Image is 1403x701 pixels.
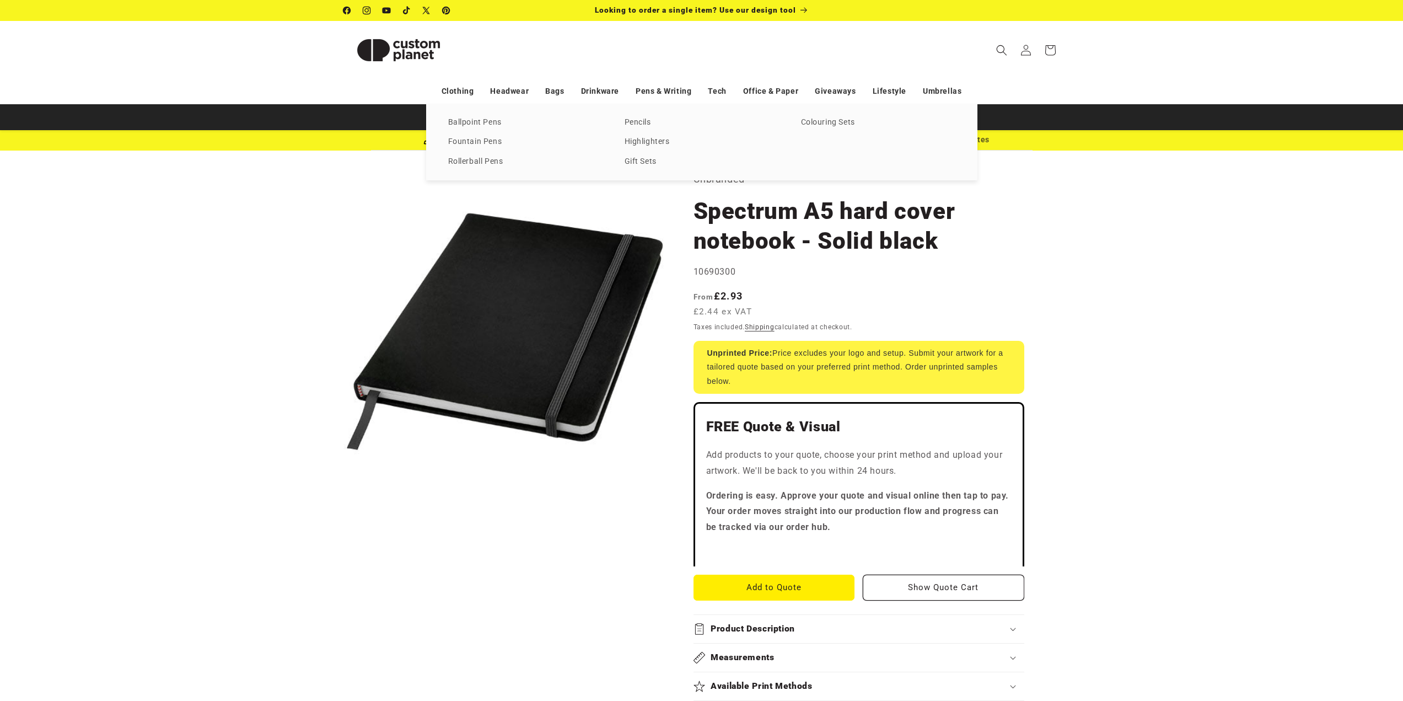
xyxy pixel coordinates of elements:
h2: Product Description [711,623,795,635]
a: Ballpoint Pens [448,115,603,130]
strong: £2.93 [694,290,743,302]
button: Add to Quote [694,575,855,601]
a: Gift Sets [625,154,779,169]
a: Headwear [490,82,529,101]
summary: Product Description [694,615,1024,643]
span: Looking to order a single item? Use our design tool [595,6,796,14]
a: Drinkware [581,82,619,101]
h2: Measurements [711,652,775,663]
a: Clothing [442,82,474,101]
div: Taxes included. calculated at checkout. [694,322,1024,333]
a: Giveaways [815,82,856,101]
span: £2.44 ex VAT [694,306,752,318]
h1: Spectrum A5 hard cover notebook - Solid black [694,196,1024,256]
a: Custom Planet [339,21,458,79]
a: Lifestyle [873,82,906,101]
a: Tech [708,82,726,101]
a: Rollerball Pens [448,154,603,169]
media-gallery: Gallery Viewer [343,170,666,493]
a: Pencils [625,115,779,130]
summary: Measurements [694,644,1024,672]
a: Colouring Sets [801,115,955,130]
a: Umbrellas [923,82,961,101]
a: Highlighters [625,135,779,149]
summary: Available Print Methods [694,672,1024,700]
a: Shipping [745,323,775,331]
img: Custom Planet [343,25,454,75]
a: Fountain Pens [448,135,603,149]
p: Add products to your quote, choose your print method and upload your artwork. We'll be back to yo... [706,447,1012,479]
a: Bags [545,82,564,101]
button: Show Quote Cart [863,575,1024,601]
iframe: Customer reviews powered by Trustpilot [706,544,1012,555]
h2: FREE Quote & Visual [706,418,1012,436]
summary: Search [990,38,1014,62]
strong: Unprinted Price: [707,349,773,357]
span: 10690300 [694,266,736,277]
strong: Ordering is easy. Approve your quote and visual online then tap to pay. Your order moves straight... [706,490,1009,533]
div: Price excludes your logo and setup. Submit your artwork for a tailored quote based on your prefer... [694,341,1024,394]
h2: Available Print Methods [711,681,813,692]
span: From [694,292,714,301]
a: Office & Paper [743,82,798,101]
a: Pens & Writing [636,82,691,101]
